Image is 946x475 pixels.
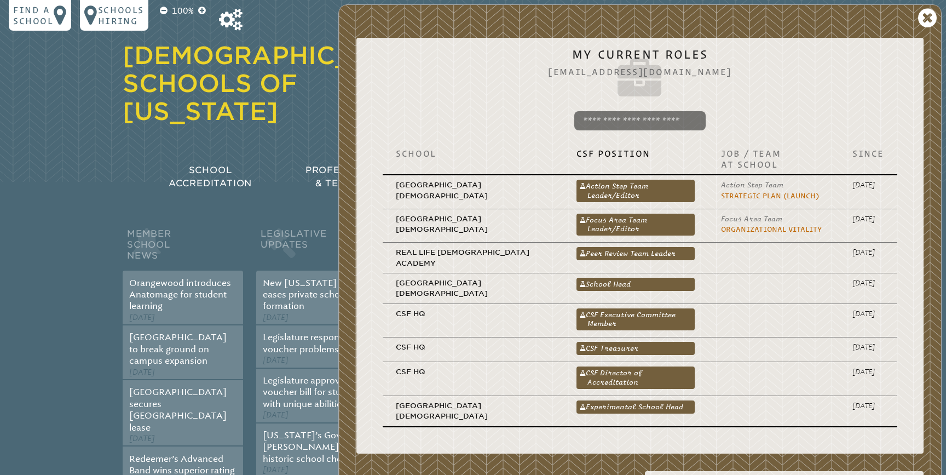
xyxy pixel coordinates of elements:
[576,247,695,260] a: Peer Review Team Leader
[721,225,822,233] a: Organizational Vitality
[129,368,155,377] span: [DATE]
[169,165,252,188] span: School Accreditation
[98,4,144,26] p: Schools Hiring
[576,148,695,159] p: CSF Position
[263,430,368,464] a: [US_STATE]’s Governor [PERSON_NAME] signs historic school choice bill
[576,214,695,236] a: Focus Area Team Leader/Editor
[170,4,196,18] p: 100%
[396,367,550,377] p: CSF HQ
[263,375,365,409] a: Legislature approves voucher bill for students with unique abilities
[263,332,360,354] a: Legislature responds to voucher problems
[852,214,884,224] p: [DATE]
[852,367,884,377] p: [DATE]
[263,278,353,312] a: New [US_STATE] law eases private school formation
[396,342,550,352] p: CSF HQ
[263,465,289,474] span: [DATE]
[576,342,695,355] a: CSF Treasurer
[396,180,550,201] p: [GEOGRAPHIC_DATA][DEMOGRAPHIC_DATA]
[852,180,884,190] p: [DATE]
[396,247,550,268] p: Real Life [DEMOGRAPHIC_DATA] Academy
[576,308,695,330] a: CSF Executive Committee Member
[721,181,783,189] span: Action Step Team
[396,308,550,319] p: CSF HQ
[721,148,826,170] p: Job / Team at School
[576,278,695,291] a: School Head
[396,278,550,299] p: [GEOGRAPHIC_DATA][DEMOGRAPHIC_DATA]
[305,165,465,188] span: Professional Development & Teacher Certification
[852,148,884,159] p: Since
[576,367,695,388] a: CSF Director of Accreditation
[123,226,243,271] h2: Member School News
[852,400,884,411] p: [DATE]
[396,148,550,159] p: School
[129,434,155,443] span: [DATE]
[576,400,695,414] a: Experimental School Head
[396,400,550,422] p: [GEOGRAPHIC_DATA][DEMOGRAPHIC_DATA]
[852,278,884,288] p: [DATE]
[263,313,289,322] span: [DATE]
[256,226,377,271] h2: Legislative Updates
[129,313,155,322] span: [DATE]
[721,192,819,200] a: Strategic Plan (Launch)
[576,180,695,202] a: Action Step Team Leader/Editor
[852,247,884,257] p: [DATE]
[396,214,550,235] p: [GEOGRAPHIC_DATA][DEMOGRAPHIC_DATA]
[721,215,782,223] span: Focus Area Team
[13,4,54,26] p: Find a school
[852,308,884,319] p: [DATE]
[852,342,884,352] p: [DATE]
[129,332,227,366] a: [GEOGRAPHIC_DATA] to break ground on campus expansion
[129,278,231,312] a: Orangewood introduces Anatomage for student learning
[123,41,433,125] a: [DEMOGRAPHIC_DATA] Schools of [US_STATE]
[129,387,227,432] a: [GEOGRAPHIC_DATA] secures [GEOGRAPHIC_DATA] lease
[263,356,289,365] span: [DATE]
[374,48,906,102] h2: My Current Roles
[263,410,289,420] span: [DATE]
